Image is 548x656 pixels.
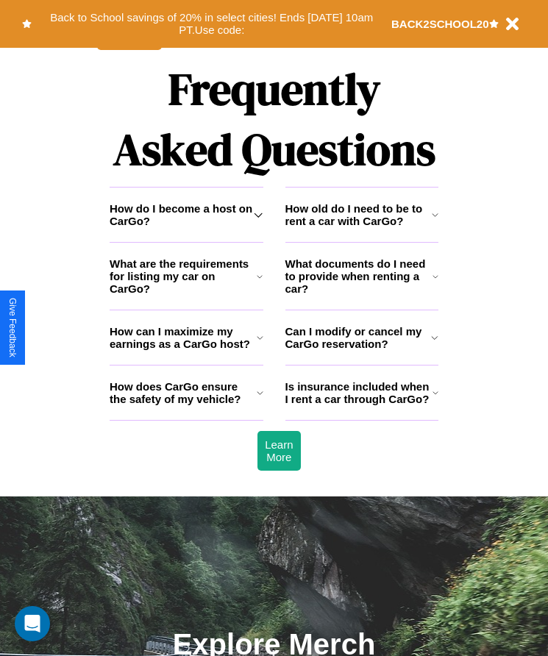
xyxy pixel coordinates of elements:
[110,51,438,187] h1: Frequently Asked Questions
[110,325,257,350] h3: How can I maximize my earnings as a CarGo host?
[285,380,433,405] h3: Is insurance included when I rent a car through CarGo?
[7,298,18,357] div: Give Feedback
[15,606,50,641] div: Open Intercom Messenger
[285,257,433,295] h3: What documents do I need to provide when renting a car?
[257,431,300,471] button: Learn More
[32,7,391,40] button: Back to School savings of 20% in select cities! Ends [DATE] 10am PT.Use code:
[110,257,257,295] h3: What are the requirements for listing my car on CarGo?
[110,380,257,405] h3: How does CarGo ensure the safety of my vehicle?
[391,18,489,30] b: BACK2SCHOOL20
[285,325,432,350] h3: Can I modify or cancel my CarGo reservation?
[110,202,254,227] h3: How do I become a host on CarGo?
[285,202,432,227] h3: How old do I need to be to rent a car with CarGo?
